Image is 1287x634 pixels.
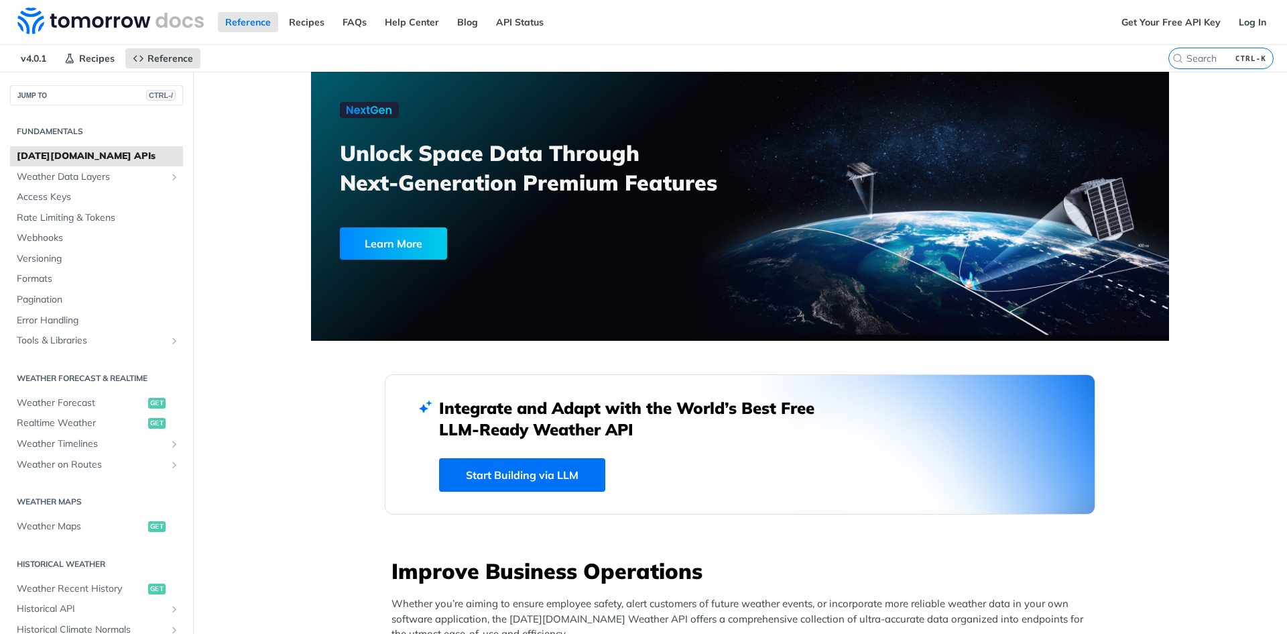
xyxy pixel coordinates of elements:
button: Show subpages for Weather Data Layers [169,172,180,182]
a: FAQs [335,12,374,32]
button: Show subpages for Historical API [169,604,180,615]
h2: Integrate and Adapt with the World’s Best Free LLM-Ready Weather API [439,397,835,440]
a: Weather TimelinesShow subpages for Weather Timelines [10,434,183,454]
a: Blog [450,12,485,32]
a: Error Handling [10,311,183,331]
span: Access Keys [17,191,180,204]
a: Weather Forecastget [10,393,183,413]
svg: Search [1172,53,1183,64]
a: [DATE][DOMAIN_NAME] APIs [10,146,183,166]
h2: Weather Maps [10,496,183,508]
span: get [148,521,166,532]
button: Show subpages for Weather on Routes [169,460,180,470]
span: get [148,398,166,409]
a: Historical APIShow subpages for Historical API [10,599,183,619]
h2: Fundamentals [10,125,183,138]
a: Start Building via LLM [439,458,605,492]
h3: Unlock Space Data Through Next-Generation Premium Features [340,138,755,197]
span: Realtime Weather [17,417,145,430]
span: get [148,584,166,594]
span: Weather Forecast [17,397,145,410]
button: Show subpages for Tools & Libraries [169,335,180,346]
img: NextGen [340,102,399,118]
span: get [148,418,166,429]
span: Reference [147,52,193,64]
a: Weather Data LayersShow subpages for Weather Data Layers [10,167,183,187]
div: Learn More [340,227,447,260]
a: Webhooks [10,228,183,248]
a: Reference [218,12,278,32]
a: Access Keys [10,187,183,207]
span: Webhooks [17,231,180,245]
span: CTRL-/ [146,90,176,101]
a: Recipes [57,48,122,68]
span: Tools & Libraries [17,334,166,348]
span: Weather Data Layers [17,170,166,184]
a: Log In [1231,12,1274,32]
a: Help Center [377,12,446,32]
span: Formats [17,272,180,286]
span: Historical API [17,602,166,616]
h3: Improve Business Operations [391,556,1095,586]
span: Pagination [17,293,180,307]
h2: Weather Forecast & realtime [10,372,183,384]
a: Weather on RoutesShow subpages for Weather on Routes [10,455,183,475]
button: Show subpages for Weather Timelines [169,439,180,450]
a: Realtime Weatherget [10,413,183,433]
a: Versioning [10,249,183,269]
a: Rate Limiting & Tokens [10,208,183,228]
span: Versioning [17,252,180,266]
a: Formats [10,269,183,289]
a: Weather Recent Historyget [10,579,183,599]
span: Weather on Routes [17,458,166,472]
a: Learn More [340,227,672,260]
a: Pagination [10,290,183,310]
img: Tomorrow.io Weather API Docs [17,7,204,34]
a: Recipes [282,12,332,32]
span: v4.0.1 [13,48,54,68]
span: [DATE][DOMAIN_NAME] APIs [17,150,180,163]
button: JUMP TOCTRL-/ [10,85,183,105]
a: Weather Mapsget [10,517,183,537]
span: Rate Limiting & Tokens [17,211,180,225]
a: API Status [489,12,551,32]
kbd: CTRL-K [1232,52,1270,65]
span: Weather Recent History [17,582,145,596]
span: Error Handling [17,314,180,327]
h2: Historical Weather [10,558,183,570]
span: Weather Timelines [17,437,166,451]
span: Recipes [79,52,115,64]
a: Reference [125,48,200,68]
a: Get Your Free API Key [1114,12,1228,32]
span: Weather Maps [17,520,145,533]
a: Tools & LibrariesShow subpages for Tools & Libraries [10,331,183,351]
